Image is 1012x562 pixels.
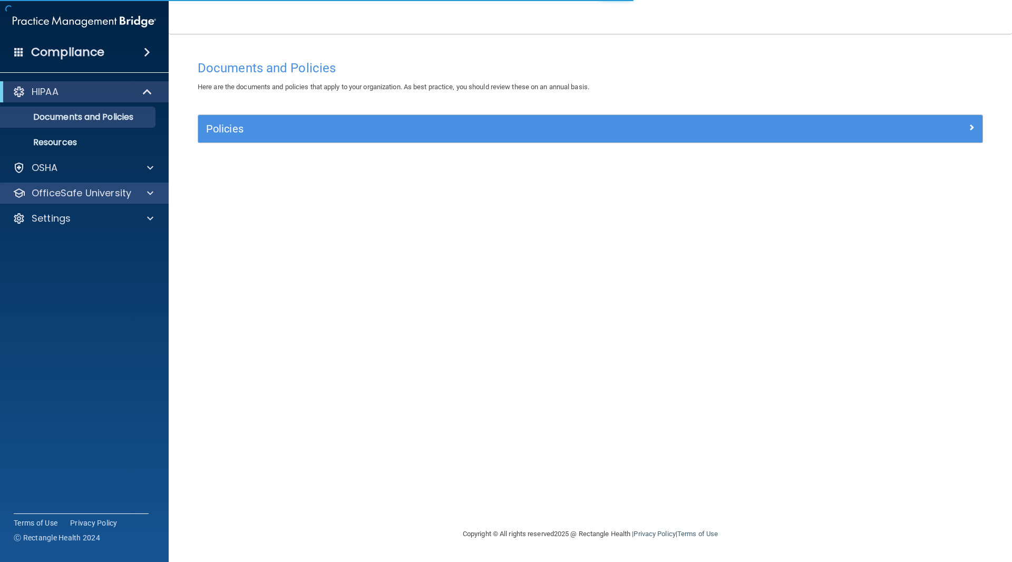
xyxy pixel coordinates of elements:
[13,85,153,98] a: HIPAA
[13,212,153,225] a: Settings
[677,530,718,538] a: Terms of Use
[634,530,675,538] a: Privacy Policy
[7,137,151,148] p: Resources
[398,517,783,551] div: Copyright © All rights reserved 2025 @ Rectangle Health | |
[13,161,153,174] a: OSHA
[32,85,59,98] p: HIPAA
[13,11,156,32] img: PMB logo
[32,161,58,174] p: OSHA
[70,518,118,528] a: Privacy Policy
[32,187,131,199] p: OfficeSafe University
[14,532,100,543] span: Ⓒ Rectangle Health 2024
[32,212,71,225] p: Settings
[198,83,589,91] span: Here are the documents and policies that apply to your organization. As best practice, you should...
[206,120,975,137] a: Policies
[31,45,104,60] h4: Compliance
[14,518,57,528] a: Terms of Use
[198,61,983,75] h4: Documents and Policies
[206,123,779,135] h5: Policies
[13,187,153,199] a: OfficeSafe University
[7,112,151,122] p: Documents and Policies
